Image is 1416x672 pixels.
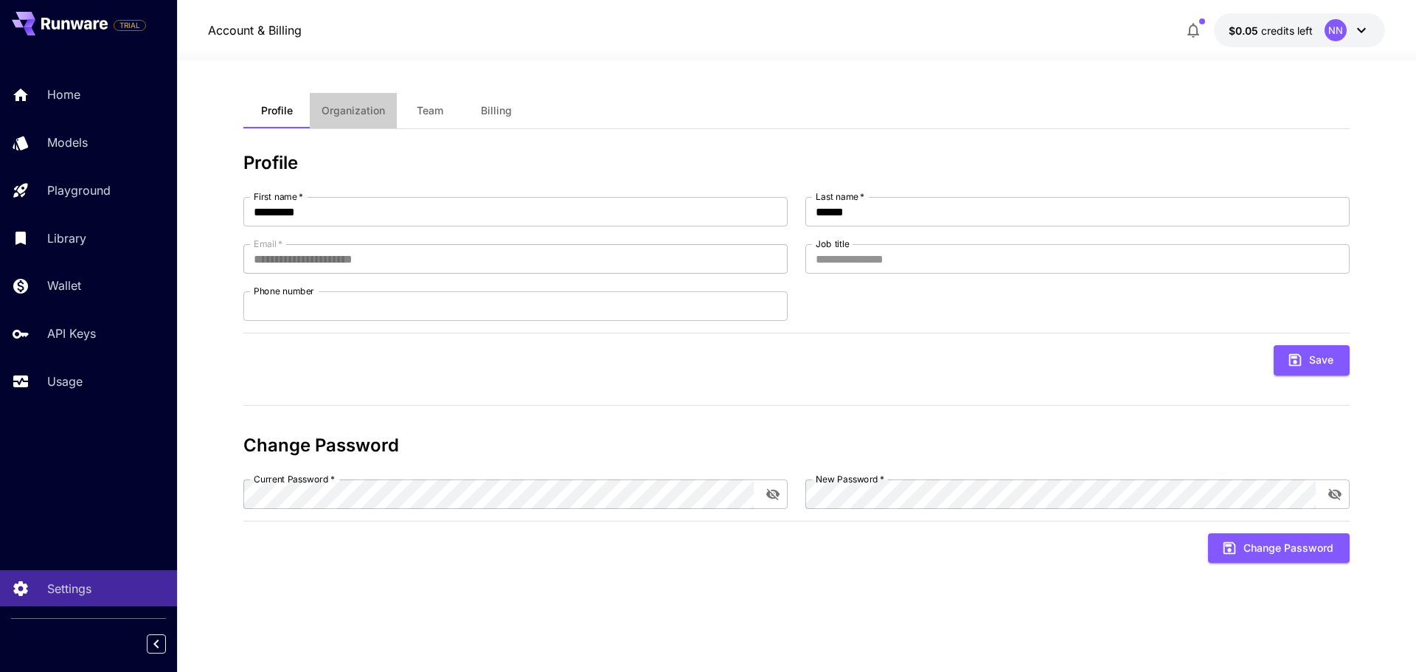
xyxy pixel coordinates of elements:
[481,104,512,117] span: Billing
[47,580,91,597] p: Settings
[158,631,177,657] div: Collapse sidebar
[243,153,1350,173] h3: Profile
[1261,24,1313,37] span: credits left
[816,238,850,250] label: Job title
[254,473,335,485] label: Current Password
[1274,345,1350,375] button: Save
[1229,24,1261,37] span: $0.05
[47,277,81,294] p: Wallet
[816,473,884,485] label: New Password
[114,20,145,31] span: TRIAL
[208,21,302,39] a: Account & Billing
[47,134,88,151] p: Models
[1229,23,1313,38] div: $0.05
[254,285,314,297] label: Phone number
[322,104,385,117] span: Organization
[114,16,146,34] span: Add your payment card to enable full platform functionality.
[417,104,443,117] span: Team
[243,435,1350,456] h3: Change Password
[261,104,293,117] span: Profile
[47,86,80,103] p: Home
[254,238,282,250] label: Email
[254,190,303,203] label: First name
[47,181,111,199] p: Playground
[1322,481,1348,508] button: toggle password visibility
[816,190,864,203] label: Last name
[1214,13,1385,47] button: $0.05NN
[760,481,786,508] button: toggle password visibility
[47,325,96,342] p: API Keys
[147,634,166,654] button: Collapse sidebar
[1325,19,1347,41] div: NN
[1208,533,1350,564] button: Change Password
[208,21,302,39] nav: breadcrumb
[47,373,83,390] p: Usage
[47,229,86,247] p: Library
